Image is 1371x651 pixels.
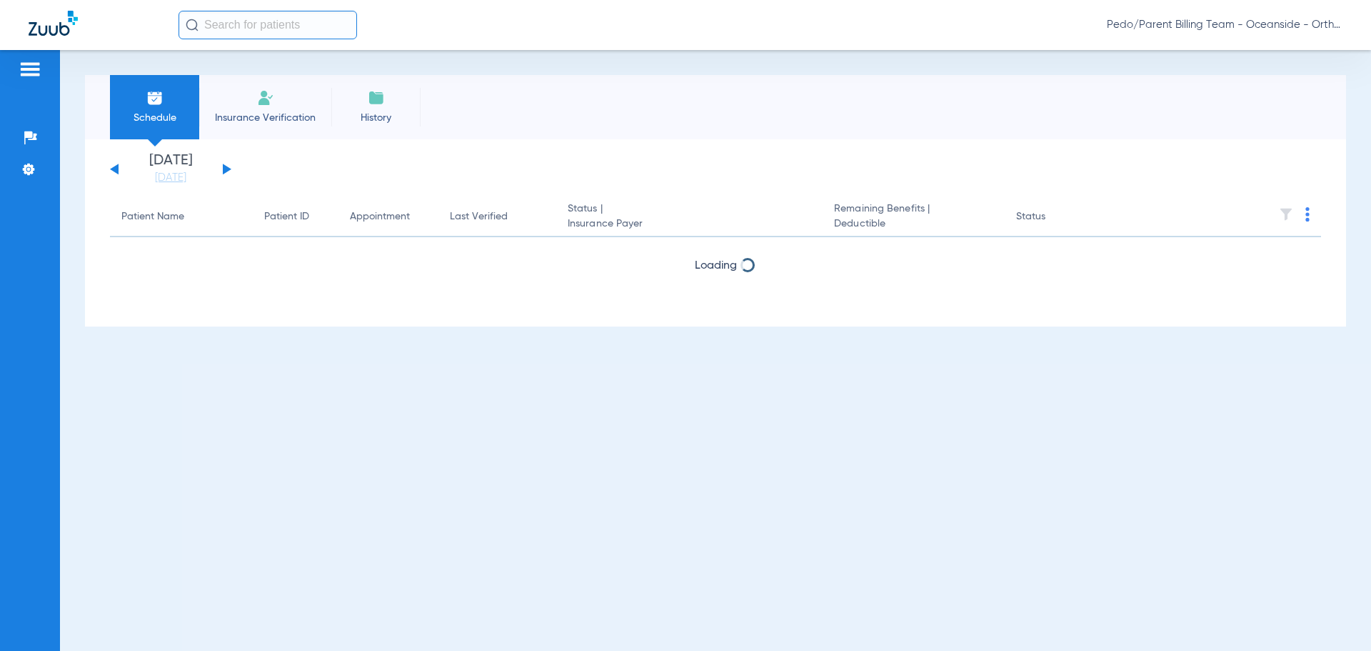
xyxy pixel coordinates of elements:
[450,209,545,224] div: Last Verified
[146,89,164,106] img: Schedule
[121,111,189,125] span: Schedule
[29,11,78,36] img: Zuub Logo
[1107,18,1342,32] span: Pedo/Parent Billing Team - Oceanside - Ortho | The Super Dentists
[556,197,823,237] th: Status |
[264,209,327,224] div: Patient ID
[350,209,427,224] div: Appointment
[179,11,357,39] input: Search for patients
[834,217,993,232] span: Deductible
[823,197,1004,237] th: Remaining Benefits |
[128,171,214,185] a: [DATE]
[186,19,199,31] img: Search Icon
[568,217,811,232] span: Insurance Payer
[128,154,214,185] li: [DATE]
[350,209,410,224] div: Appointment
[1279,207,1293,222] img: filter.svg
[695,260,737,272] span: Loading
[264,209,309,224] div: Patient ID
[210,111,321,125] span: Insurance Verification
[450,209,508,224] div: Last Verified
[1005,197,1101,237] th: Status
[121,209,241,224] div: Patient Name
[19,61,41,78] img: hamburger-icon
[342,111,410,125] span: History
[257,89,274,106] img: Manual Insurance Verification
[368,89,385,106] img: History
[1305,207,1310,222] img: group-dot-blue.svg
[121,209,184,224] div: Patient Name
